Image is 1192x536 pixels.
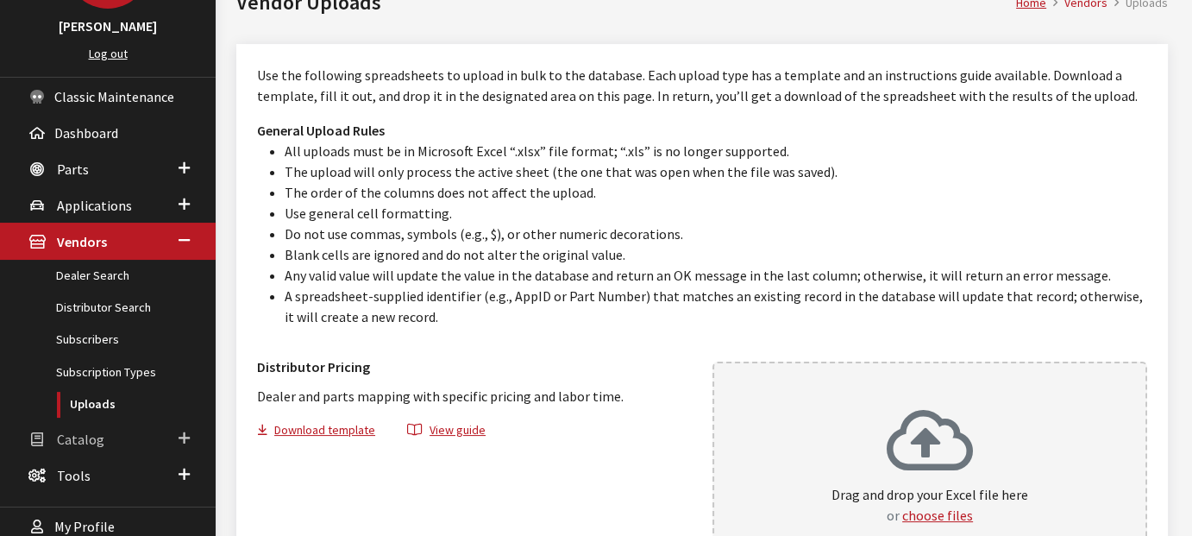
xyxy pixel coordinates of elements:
li: Blank cells are ignored and do not alter the original value. [285,244,1147,265]
h3: Distributor Pricing [257,356,692,377]
span: Applications [57,197,132,214]
span: Vendors [57,234,107,251]
button: View guide [392,420,500,445]
button: choose files [902,505,973,526]
li: Use general cell formatting. [285,203,1147,224]
span: Classic Maintenance [54,88,174,105]
p: Use the following spreadsheets to upload in bulk to the database. Each upload type has a template... [257,65,1147,106]
li: A spreadsheet-supplied identifier (e.g., AppID or Part Number) that matches an existing record in... [285,286,1147,327]
li: Any valid value will update the value in the database and return an OK message in the last column... [285,265,1147,286]
span: Catalog [57,431,104,448]
li: Do not use commas, symbols (e.g., $), or other numeric decorations. [285,224,1147,244]
h3: General Upload Rules [257,120,1147,141]
span: Dashboard [54,124,118,142]
span: Tools [57,467,91,484]
span: Parts [57,161,89,178]
a: Log out [89,46,128,61]
p: Drag and drop your Excel file here [831,484,1028,526]
li: The order of the columns does not affect the upload. [285,182,1147,203]
button: Download template [257,420,390,445]
h3: [PERSON_NAME] [17,16,198,36]
p: Dealer and parts mapping with specific pricing and labor time. [257,386,692,407]
li: The upload will only process the active sheet (the one that was open when the file was saved). [285,161,1147,182]
li: All uploads must be in Microsoft Excel “.xlsx” file format; “.xls” is no longer supported. [285,141,1147,161]
span: or [887,507,900,524]
span: My Profile [54,519,115,536]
